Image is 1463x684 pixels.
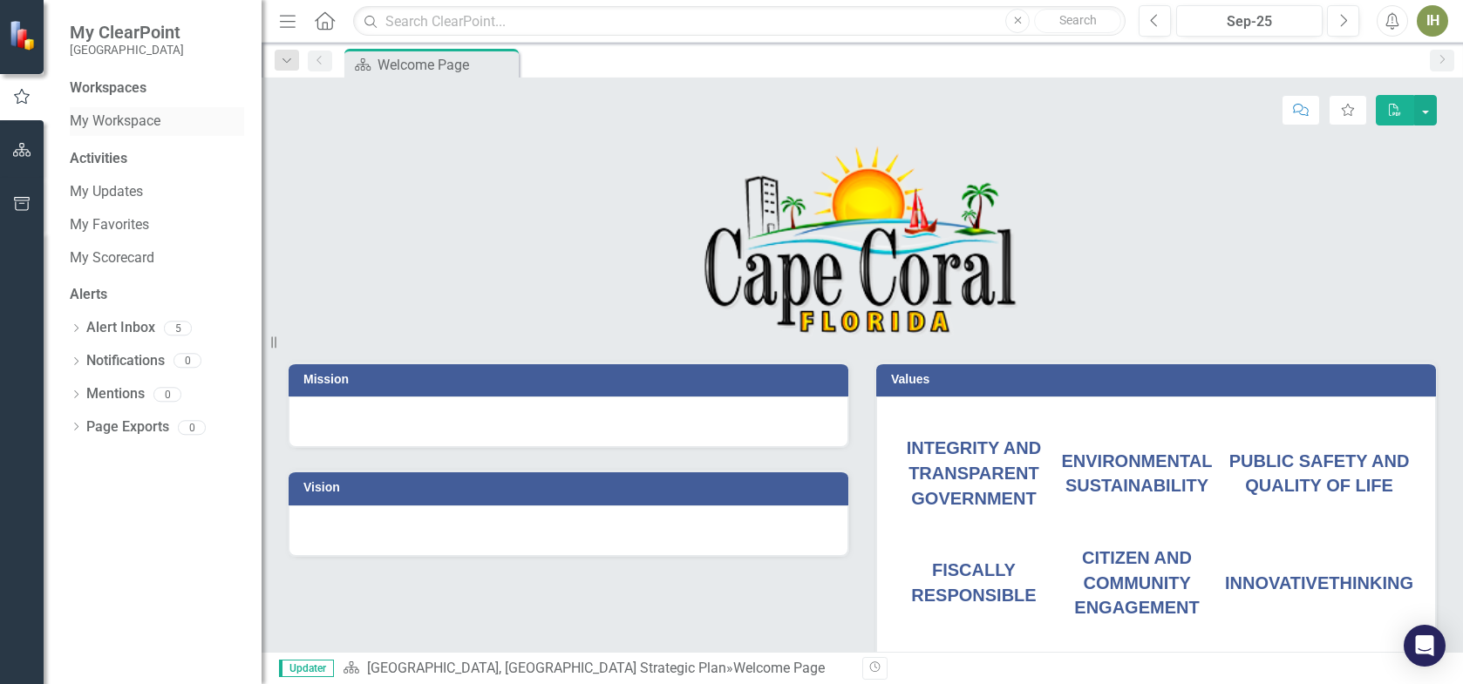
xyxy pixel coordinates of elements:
[70,285,244,305] div: Alerts
[704,144,1022,339] img: Cape Coral, FL -- Logo
[164,321,192,335] div: 5
[174,354,201,369] div: 0
[907,438,1041,507] span: INTEGRITY AND TRANSPARENT GOVERNMENT
[86,384,145,404] a: Mentions
[279,660,334,677] span: Updater
[70,149,244,169] div: Activities
[178,420,206,435] div: 0
[1182,11,1317,32] div: Sep-25
[733,660,825,676] div: Welcome Page
[70,43,184,57] small: [GEOGRAPHIC_DATA]
[70,112,244,132] a: My Workspace
[1329,573,1413,593] span: THINKING
[1176,5,1323,37] button: Sep-25
[367,660,726,676] a: [GEOGRAPHIC_DATA], [GEOGRAPHIC_DATA] Strategic Plan
[153,387,181,402] div: 0
[86,351,165,371] a: Notifications
[891,373,1427,386] h3: Values
[303,373,840,386] h3: Mission
[70,182,244,202] a: My Updates
[1061,451,1212,496] span: ENVIRONMENTAL SUSTAINABILITY
[343,659,849,679] div: »
[1229,451,1410,496] span: PUBLIC SAFETY AND QUALITY OF LIFE
[1034,9,1121,33] button: Search
[86,417,169,437] a: Page Exports
[70,78,146,98] div: Workspaces
[86,318,155,338] a: Alert Inbox
[70,215,244,235] a: My Favorites
[911,560,1036,605] span: FISCALLY RESPONSIBLE
[1404,625,1446,667] div: Open Intercom Messenger
[1074,598,1199,617] span: ENGAGEMENT
[353,6,1126,37] input: Search ClearPoint...
[1082,548,1192,593] span: CITIZEN AND COMMUNITY
[303,481,840,494] h3: Vision
[70,248,244,268] a: My Scorecard
[1059,13,1097,27] span: Search
[1225,573,1413,593] span: INNOVATIVE
[70,22,184,43] span: My ClearPoint
[9,19,39,50] img: ClearPoint Strategy
[1417,5,1448,37] button: IH
[378,54,514,76] div: Welcome Page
